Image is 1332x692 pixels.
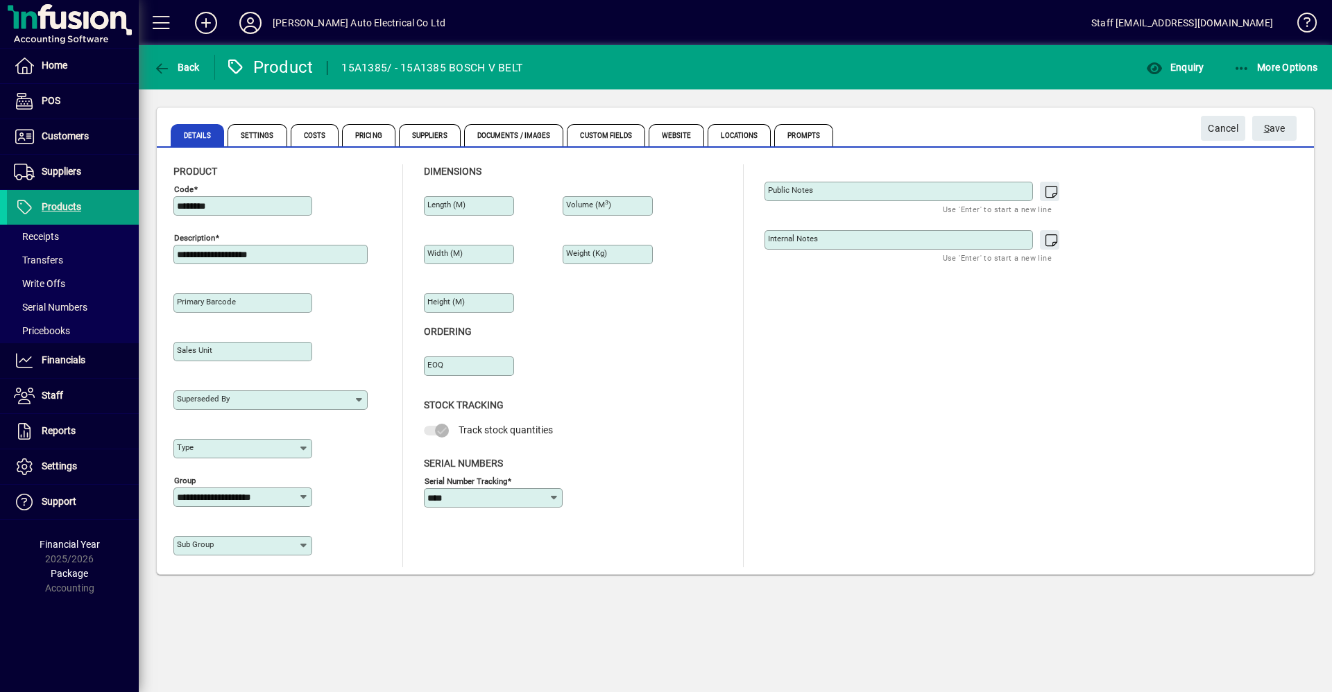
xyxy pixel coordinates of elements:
[1201,116,1245,141] button: Cancel
[768,185,813,195] mat-label: Public Notes
[7,49,139,83] a: Home
[7,319,139,343] a: Pricebooks
[424,166,481,177] span: Dimensions
[341,57,522,79] div: 15A1385/ - 15A1385 BOSCH V BELT
[605,199,608,206] sup: 3
[774,124,833,146] span: Prompts
[139,55,215,80] app-page-header-button: Back
[1264,117,1286,140] span: ave
[1230,55,1322,80] button: More Options
[42,390,63,401] span: Staff
[177,345,212,355] mat-label: Sales unit
[427,248,463,258] mat-label: Width (m)
[14,254,63,266] span: Transfers
[14,302,87,313] span: Serial Numbers
[14,325,70,336] span: Pricebooks
[427,360,443,370] mat-label: EOQ
[225,56,314,78] div: Product
[427,200,466,209] mat-label: Length (m)
[42,166,81,177] span: Suppliers
[228,124,287,146] span: Settings
[7,379,139,413] a: Staff
[153,62,200,73] span: Back
[768,234,818,243] mat-label: Internal Notes
[342,124,395,146] span: Pricing
[7,272,139,295] a: Write Offs
[228,10,273,35] button: Profile
[150,55,203,80] button: Back
[424,458,503,469] span: Serial Numbers
[459,424,553,435] span: Track stock quantities
[1252,116,1297,141] button: Save
[14,278,65,289] span: Write Offs
[1208,117,1238,140] span: Cancel
[174,476,196,485] mat-label: Group
[1287,3,1315,48] a: Knowledge Base
[273,12,445,34] div: [PERSON_NAME] Auto Electrical Co Ltd
[1233,62,1318,73] span: More Options
[42,60,67,71] span: Home
[566,248,607,258] mat-label: Weight (Kg)
[42,425,76,436] span: Reports
[7,225,139,248] a: Receipts
[14,231,59,242] span: Receipts
[7,485,139,519] a: Support
[399,124,461,146] span: Suppliers
[708,124,771,146] span: Locations
[7,414,139,449] a: Reports
[7,295,139,319] a: Serial Numbers
[42,130,89,141] span: Customers
[424,399,504,410] span: Stock Tracking
[42,496,76,507] span: Support
[171,124,224,146] span: Details
[174,184,194,194] mat-label: Code
[1143,55,1207,80] button: Enquiry
[1091,12,1273,34] div: Staff [EMAIL_ADDRESS][DOMAIN_NAME]
[184,10,228,35] button: Add
[7,343,139,378] a: Financials
[177,394,230,404] mat-label: Superseded by
[7,248,139,272] a: Transfers
[42,354,85,365] span: Financials
[174,233,215,243] mat-label: Description
[42,201,81,212] span: Products
[943,201,1052,217] mat-hint: Use 'Enter' to start a new line
[943,250,1052,266] mat-hint: Use 'Enter' to start a new line
[177,539,214,549] mat-label: Sub group
[649,124,705,146] span: Website
[1264,123,1270,134] span: S
[40,539,100,550] span: Financial Year
[427,297,465,306] mat-label: Height (m)
[7,155,139,189] a: Suppliers
[173,166,217,177] span: Product
[7,84,139,119] a: POS
[1146,62,1204,73] span: Enquiry
[425,476,507,485] mat-label: Serial Number tracking
[51,568,88,579] span: Package
[291,124,339,146] span: Costs
[7,119,139,154] a: Customers
[566,200,611,209] mat-label: Volume (m )
[42,95,60,106] span: POS
[424,326,472,337] span: Ordering
[42,460,77,472] span: Settings
[464,124,564,146] span: Documents / Images
[567,124,644,146] span: Custom Fields
[7,449,139,484] a: Settings
[177,297,236,306] mat-label: Primary barcode
[177,442,194,452] mat-label: Type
